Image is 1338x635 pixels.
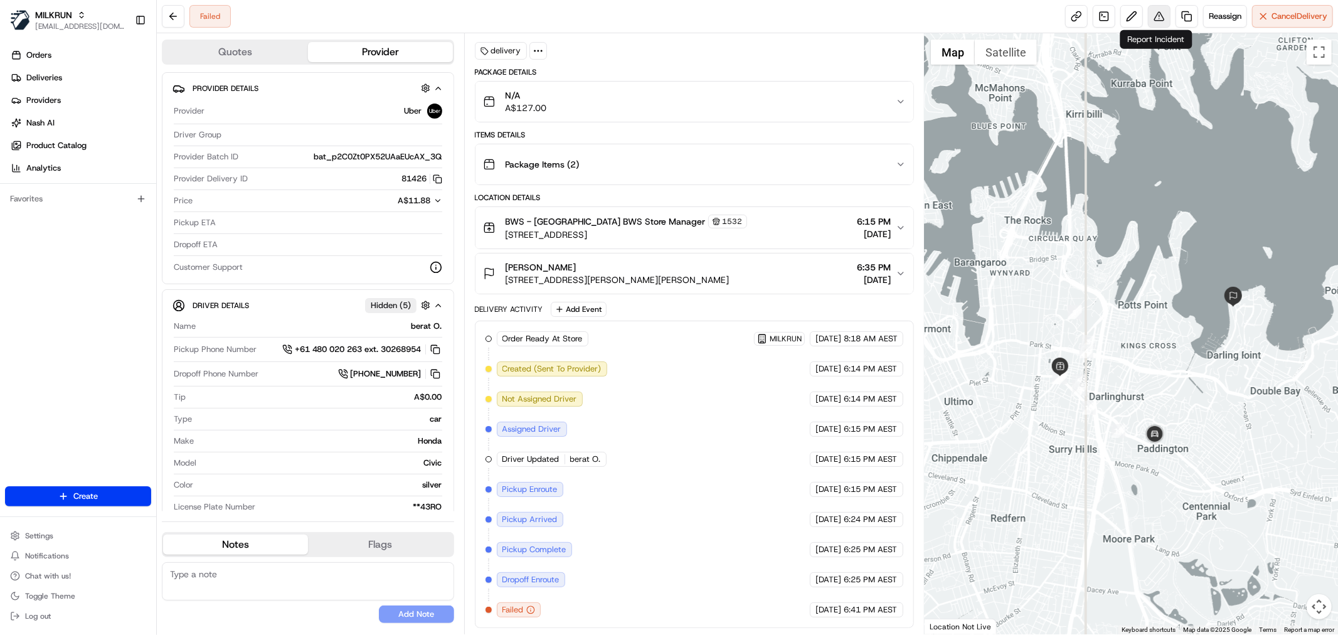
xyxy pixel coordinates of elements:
[1272,11,1327,22] span: Cancel Delivery
[506,274,730,286] span: [STREET_ADDRESS][PERSON_NAME][PERSON_NAME]
[5,158,156,178] a: Analytics
[844,514,897,525] span: 6:24 PM AEST
[5,567,151,585] button: Chat with us!
[844,454,897,465] span: 6:15 PM AEST
[10,10,30,30] img: MILKRUN
[26,140,87,151] span: Product Catalog
[282,343,442,356] a: +61 480 020 263 ext. 30268954
[857,215,891,228] span: 6:15 PM
[193,83,258,93] span: Provider Details
[5,547,151,565] button: Notifications
[928,618,969,634] a: Open this area in Google Maps (opens a new window)
[26,72,62,83] span: Deliveries
[815,484,841,495] span: [DATE]
[844,333,898,344] span: 8:18 AM AEST
[1259,626,1277,633] a: Terms
[163,42,308,62] button: Quotes
[502,424,561,435] span: Assigned Driver
[815,514,841,525] span: [DATE]
[857,274,891,286] span: [DATE]
[1112,424,1125,438] div: 11
[723,216,743,227] span: 1532
[26,50,51,61] span: Orders
[174,457,196,469] span: Model
[1068,306,1081,319] div: 2
[475,67,914,77] div: Package Details
[173,295,443,316] button: Driver DetailsHidden (5)
[5,136,156,156] a: Product Catalog
[405,105,422,117] span: Uber
[815,393,841,405] span: [DATE]
[295,344,422,355] span: +61 480 020 263 ext. 30268954
[5,90,156,110] a: Providers
[371,300,411,311] span: Hidden ( 5 )
[197,414,442,425] div: car
[174,321,196,332] span: Name
[502,484,558,495] span: Pickup Enroute
[25,551,69,561] span: Notifications
[174,479,193,491] span: Color
[1073,382,1086,396] div: 9
[1122,626,1176,634] button: Keyboard shortcuts
[35,21,125,31] button: [EMAIL_ADDRESS][DOMAIN_NAME]
[402,173,442,184] button: 81426
[174,173,248,184] span: Provider Delivery ID
[570,454,601,465] span: berat O.
[1068,305,1082,319] div: 1
[26,95,61,106] span: Providers
[25,571,71,581] span: Chat with us!
[844,604,897,616] span: 6:41 PM AEST
[844,574,897,585] span: 6:25 PM AEST
[815,604,841,616] span: [DATE]
[506,215,706,228] span: BWS - [GEOGRAPHIC_DATA] BWS Store Manager
[5,587,151,605] button: Toggle Theme
[314,151,442,163] span: bat_p2C0Zt0PX52UAaEUcAX_3Q
[502,454,560,465] span: Driver Updated
[1284,626,1334,633] a: Report a map error
[502,514,558,525] span: Pickup Arrived
[506,261,576,274] span: [PERSON_NAME]
[163,535,308,555] button: Notes
[201,457,442,469] div: Civic
[398,195,431,206] span: A$11.88
[308,535,453,555] button: Flags
[551,302,607,317] button: Add Event
[506,158,580,171] span: Package Items ( 2 )
[857,261,891,274] span: 6:35 PM
[35,9,72,21] button: MILKRUN
[502,604,524,616] span: Failed
[1080,344,1093,358] div: 4
[174,262,243,273] span: Customer Support
[502,363,602,375] span: Created (Sent To Provider)
[975,40,1037,65] button: Show satellite imagery
[73,491,98,502] span: Create
[351,368,422,380] span: [PHONE_NUMBER]
[174,195,193,206] span: Price
[198,479,442,491] div: silver
[365,297,433,313] button: Hidden (5)
[475,130,914,140] div: Items Details
[174,414,192,425] span: Type
[475,207,913,248] button: BWS - [GEOGRAPHIC_DATA] BWS Store Manager1532[STREET_ADDRESS]6:15 PM[DATE]
[5,113,156,133] a: Nash AI
[844,393,897,405] span: 6:14 PM AEST
[1082,401,1096,415] div: 10
[174,151,238,163] span: Provider Batch ID
[174,105,204,117] span: Provider
[815,574,841,585] span: [DATE]
[844,484,897,495] span: 6:15 PM AEST
[427,104,442,119] img: uber-new-logo.jpeg
[1307,40,1332,65] button: Toggle fullscreen view
[475,42,527,60] div: delivery
[931,40,975,65] button: Show street map
[1203,5,1247,28] button: Reassign
[1072,374,1086,388] div: 5
[25,531,53,541] span: Settings
[1053,370,1067,384] div: 8
[174,368,258,380] span: Dropoff Phone Number
[174,392,186,403] span: Tip
[1052,370,1066,384] div: 6
[925,619,997,634] div: Location Not Live
[815,363,841,375] span: [DATE]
